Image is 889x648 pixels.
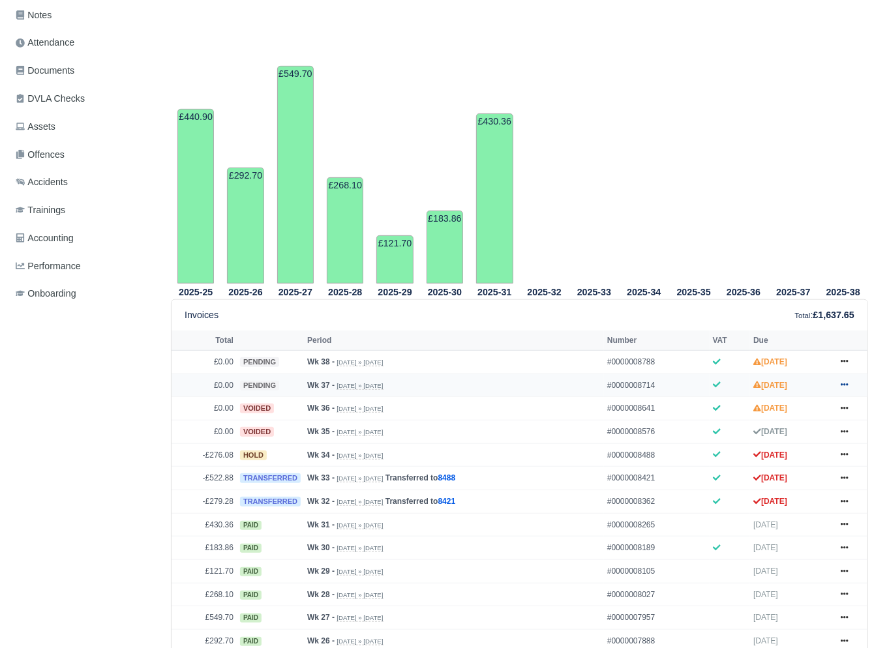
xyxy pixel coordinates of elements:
strong: Wk 35 - [307,427,335,436]
th: 2025-26 [220,284,270,300]
td: £292.70 [227,168,264,284]
strong: Wk 37 - [307,381,335,390]
span: Onboarding [16,286,76,301]
td: £0.00 [172,351,237,374]
strong: Transferred to [385,497,455,506]
strong: Wk 34 - [307,450,335,460]
strong: Wk 30 - [307,543,335,552]
strong: [DATE] [753,404,787,413]
span: [DATE] [753,567,778,576]
span: Trainings [16,203,65,218]
strong: Transferred to [385,473,455,482]
strong: Wk 38 - [307,357,335,366]
strong: Wk 33 - [307,473,335,482]
span: DVLA Checks [16,91,85,106]
div: : [795,308,854,323]
td: £183.86 [172,537,237,560]
span: hold [240,450,267,460]
small: [DATE] » [DATE] [337,591,383,599]
strong: [DATE] [753,427,787,436]
td: £549.70 [172,606,237,630]
small: [DATE] » [DATE] [337,382,383,390]
span: paid [240,637,262,646]
strong: [DATE] [753,357,787,366]
td: #0000008189 [604,537,710,560]
span: Offences [16,147,65,162]
span: [DATE] [753,520,778,529]
span: paid [240,613,262,623]
td: #0000008714 [604,374,710,397]
th: 2025-35 [669,284,719,300]
a: Accounting [10,226,155,251]
small: [DATE] » [DATE] [337,614,383,622]
strong: Wk 27 - [307,613,335,622]
th: 2025-38 [819,284,868,300]
span: pending [240,381,279,390]
small: [DATE] » [DATE] [337,638,383,645]
th: Period [304,331,604,350]
span: transferred [240,473,301,483]
span: paid [240,521,262,530]
strong: Wk 28 - [307,590,335,599]
span: voided [240,404,274,413]
small: Total [795,312,811,319]
small: [DATE] » [DATE] [337,568,383,576]
td: -£276.08 [172,443,237,467]
td: -£279.28 [172,490,237,514]
strong: [DATE] [753,497,787,506]
a: DVLA Checks [10,86,155,111]
small: [DATE] » [DATE] [337,475,383,482]
a: Performance [10,254,155,279]
th: 2025-25 [171,284,220,300]
a: 8488 [438,473,456,482]
td: £549.70 [277,66,314,284]
th: VAT [710,331,750,350]
th: 2025-33 [569,284,619,300]
small: [DATE] » [DATE] [337,522,383,529]
strong: [DATE] [753,381,787,390]
span: Performance [16,259,81,274]
th: 2025-30 [420,284,470,300]
span: paid [240,567,262,576]
th: 2025-28 [320,284,370,300]
td: £183.86 [427,211,463,284]
a: Assets [10,114,155,140]
td: #0000008362 [604,490,710,514]
td: #0000008488 [604,443,710,467]
td: -£522.88 [172,467,237,490]
td: £0.00 [172,374,237,397]
span: Accounting [16,231,74,246]
strong: Wk 29 - [307,567,335,576]
span: paid [240,544,262,553]
span: voided [240,427,274,437]
a: Trainings [10,198,155,223]
th: Total [172,331,237,350]
span: Assets [16,119,55,134]
td: #0000008576 [604,420,710,444]
td: #0000007957 [604,606,710,630]
a: Offences [10,142,155,168]
span: transferred [240,497,301,507]
span: [DATE] [753,543,778,552]
td: £121.70 [376,235,413,284]
strong: Wk 31 - [307,520,335,529]
small: [DATE] » [DATE] [337,428,383,436]
td: £268.10 [172,583,237,606]
td: #0000008788 [604,351,710,374]
td: #0000008265 [604,513,710,537]
small: [DATE] » [DATE] [337,405,383,413]
span: Notes [16,8,52,23]
strong: Wk 26 - [307,636,335,645]
span: Attendance [16,35,74,50]
small: [DATE] » [DATE] [337,359,383,366]
strong: £1,637.65 [813,310,854,320]
th: 2025-29 [370,284,419,300]
td: £440.90 [177,109,214,284]
td: £0.00 [172,420,237,444]
th: 2025-32 [520,284,569,300]
th: 2025-31 [470,284,519,300]
strong: [DATE] [753,450,787,460]
h6: Invoices [185,310,218,321]
a: Onboarding [10,281,155,306]
a: Documents [10,58,155,83]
